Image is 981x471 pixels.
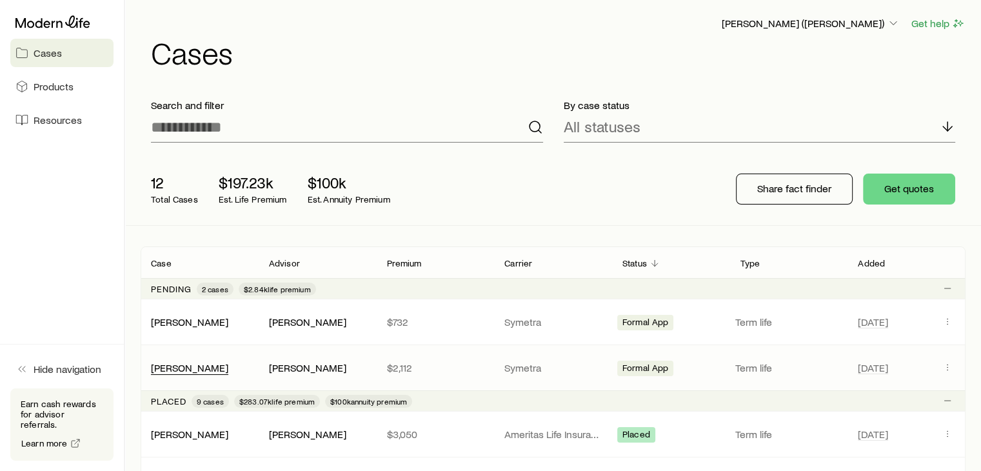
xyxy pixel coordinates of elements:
[504,428,602,441] p: Ameritas Life Insurance Corp. (Ameritas)
[10,388,114,461] div: Earn cash rewards for advisor referrals.Learn more
[151,258,172,268] p: Case
[151,194,198,205] p: Total Cases
[244,284,311,294] span: $2.84k life premium
[722,17,900,30] p: [PERSON_NAME] ([PERSON_NAME])
[239,396,315,406] span: $283.07k life premium
[386,428,484,441] p: $3,050
[151,37,966,68] h1: Cases
[219,174,287,192] p: $197.23k
[504,258,532,268] p: Carrier
[151,361,228,375] div: [PERSON_NAME]
[34,114,82,126] span: Resources
[308,174,390,192] p: $100k
[21,439,68,448] span: Learn more
[330,396,407,406] span: $100k annuity premium
[721,16,900,32] button: [PERSON_NAME] ([PERSON_NAME])
[269,258,300,268] p: Advisor
[622,363,669,376] span: Formal App
[386,316,484,328] p: $732
[858,258,885,268] p: Added
[197,396,224,406] span: 9 cases
[735,316,843,328] p: Term life
[10,39,114,67] a: Cases
[151,428,228,441] div: [PERSON_NAME]
[622,429,650,443] span: Placed
[858,316,888,328] span: [DATE]
[34,363,101,376] span: Hide navigation
[269,428,346,441] div: [PERSON_NAME]
[21,399,103,430] p: Earn cash rewards for advisor referrals.
[151,284,192,294] p: Pending
[863,174,955,205] button: Get quotes
[740,258,760,268] p: Type
[736,174,853,205] button: Share fact finder
[151,316,228,328] a: [PERSON_NAME]
[858,361,888,374] span: [DATE]
[504,316,602,328] p: Symetra
[269,316,346,329] div: [PERSON_NAME]
[564,117,640,135] p: All statuses
[757,182,831,195] p: Share fact finder
[34,80,74,93] span: Products
[735,361,843,374] p: Term life
[735,428,843,441] p: Term life
[308,194,390,205] p: Est. Annuity Premium
[10,355,114,383] button: Hide navigation
[10,72,114,101] a: Products
[504,361,602,374] p: Symetra
[269,361,346,375] div: [PERSON_NAME]
[564,99,956,112] p: By case status
[151,428,228,440] a: [PERSON_NAME]
[386,361,484,374] p: $2,112
[911,16,966,31] button: Get help
[386,258,421,268] p: Premium
[151,316,228,329] div: [PERSON_NAME]
[34,46,62,59] span: Cases
[219,194,287,205] p: Est. Life Premium
[151,99,543,112] p: Search and filter
[151,361,228,374] a: [PERSON_NAME]
[10,106,114,134] a: Resources
[151,174,198,192] p: 12
[622,258,647,268] p: Status
[202,284,228,294] span: 2 cases
[858,428,888,441] span: [DATE]
[151,396,186,406] p: Placed
[622,317,669,330] span: Formal App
